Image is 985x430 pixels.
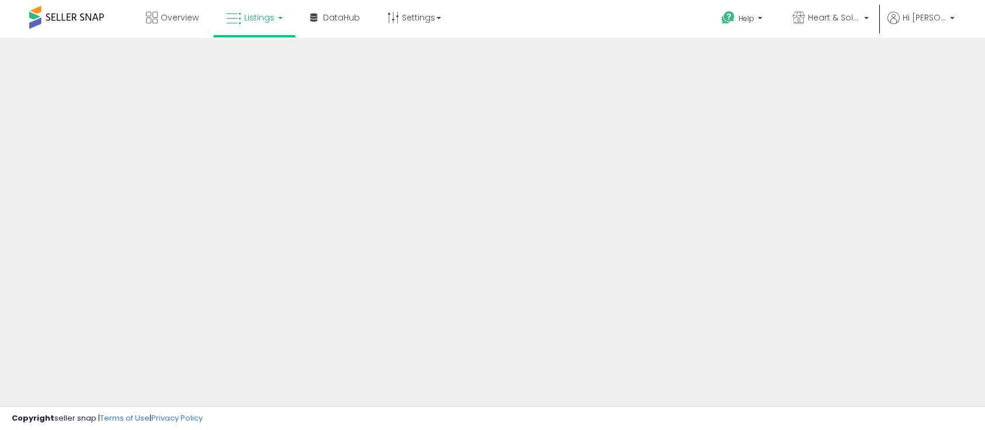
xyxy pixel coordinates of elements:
span: Heart & Sole Trading [808,12,861,23]
span: Listings [244,12,275,23]
a: Help [712,2,774,38]
a: Hi [PERSON_NAME] [887,12,955,38]
i: Get Help [721,11,736,25]
span: Help [738,13,754,23]
strong: Copyright [12,412,54,424]
a: Terms of Use [100,412,150,424]
a: Privacy Policy [151,412,203,424]
span: DataHub [323,12,360,23]
span: Hi [PERSON_NAME] [903,12,946,23]
span: Overview [161,12,199,23]
div: seller snap | | [12,413,203,424]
